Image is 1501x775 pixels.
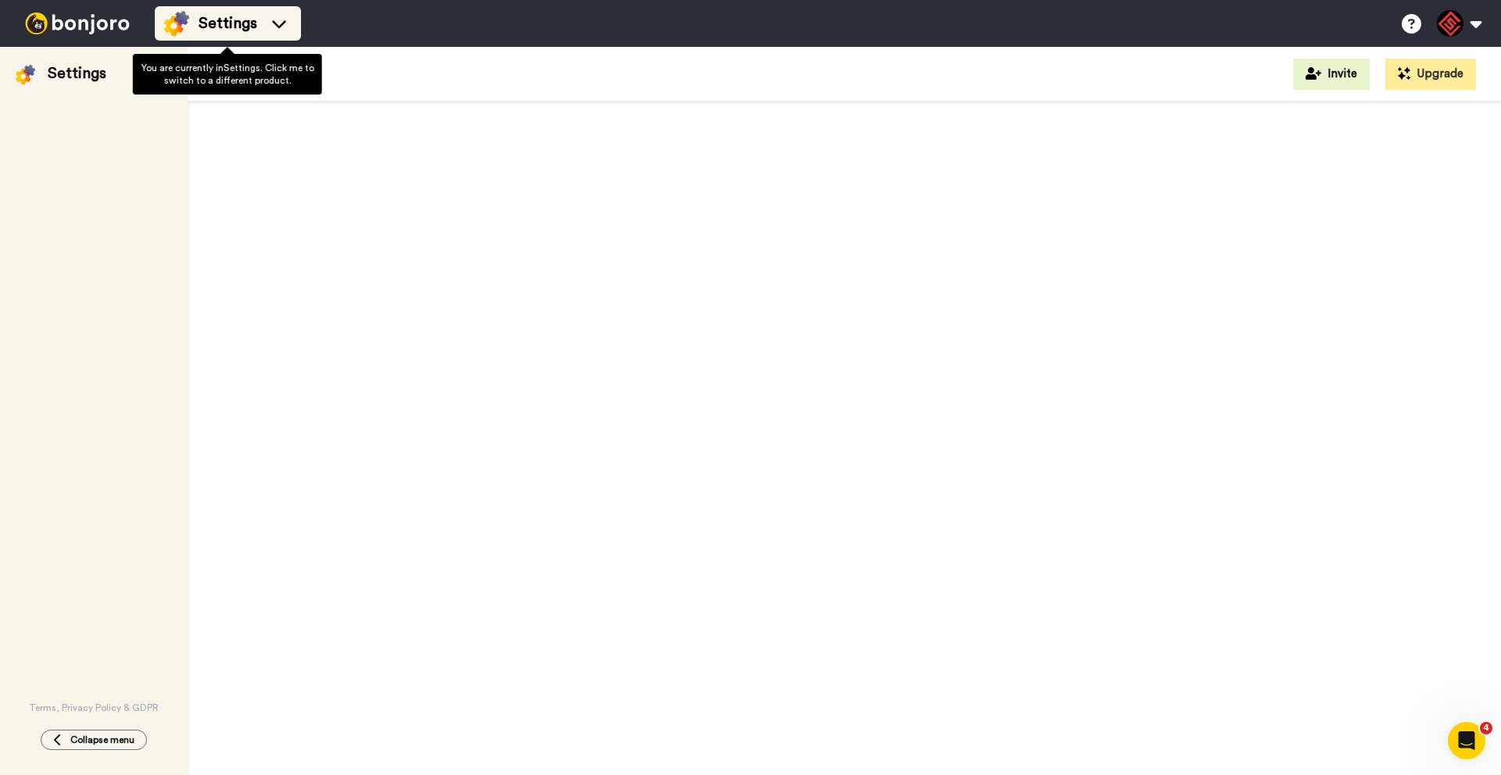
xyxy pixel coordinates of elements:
[19,12,136,34] img: bj-logo-header-white.svg
[1293,59,1370,90] button: Invite
[1480,722,1492,734] span: 4
[16,65,35,84] img: settings-colored.svg
[41,730,147,750] button: Collapse menu
[48,62,106,84] div: Settings
[199,12,257,34] span: Settings
[141,63,313,85] span: You are currently in Settings . Click me to switch to a different product.
[1385,59,1476,90] button: Upgrade
[1448,722,1485,759] iframe: Intercom live chat
[70,734,134,746] span: Collapse menu
[164,11,189,36] img: settings-colored.svg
